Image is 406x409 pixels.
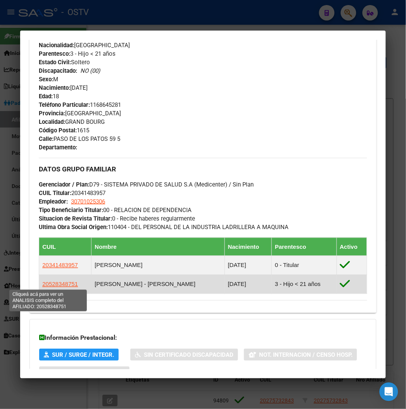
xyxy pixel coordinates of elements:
[39,59,90,66] span: Soltero
[39,198,68,205] strong: Empleador:
[39,127,77,134] strong: Código Postal:
[39,93,53,100] strong: Edad:
[272,256,337,275] td: 0 - Titular
[39,110,121,117] span: [GEOGRAPHIC_DATA]
[39,59,71,66] strong: Estado Civil:
[39,101,121,108] span: 1168645281
[244,349,357,361] button: Not. Internacion / Censo Hosp.
[39,215,195,222] span: 0 - Recibe haberes regularmente
[80,67,100,74] i: NO (00)
[225,275,271,294] td: [DATE]
[39,76,58,83] span: M
[39,110,65,117] strong: Provincia:
[52,351,114,358] span: SUR / SURGE / INTEGR.
[39,349,119,361] button: SUR / SURGE / INTEGR.
[39,144,77,151] strong: Departamento:
[39,238,92,256] th: CUIL
[92,275,225,294] td: [PERSON_NAME] - [PERSON_NAME]
[39,181,254,188] span: D79 - SISTEMA PRIVADO DE SALUD S.A (Medicenter) / Sin Plan
[39,76,53,83] strong: Sexo:
[39,84,88,91] span: [DATE]
[39,50,116,57] span: 3 - Hijo < 21 años
[39,181,89,188] strong: Gerenciador / Plan:
[39,207,192,214] span: 00 - RELACION DE DEPENDENCIA
[39,101,90,108] strong: Teléfono Particular:
[272,238,337,256] th: Parentesco
[39,135,120,142] span: PASO DE LOS PATOS 59 5
[42,262,78,269] span: 20341483957
[39,135,54,142] strong: Calle:
[39,207,103,214] strong: Tipo Beneficiario Titular:
[39,190,71,197] strong: CUIL Titular:
[39,190,105,197] span: 20341483957
[39,118,105,125] span: GRAND BOURG
[42,281,78,287] span: 20528348751
[39,366,130,378] button: Prestaciones Auditadas
[39,84,70,91] strong: Nacimiento:
[39,224,108,231] strong: Ultima Obra Social Origen:
[380,383,398,401] div: Open Intercom Messenger
[225,238,271,256] th: Nacimiento
[39,334,366,343] h3: Información Prestacional:
[71,198,105,205] span: 30701025306
[39,33,70,40] strong: Documento:
[39,215,112,222] strong: Situacion de Revista Titular:
[39,42,130,49] span: [GEOGRAPHIC_DATA]
[92,238,225,256] th: Nombre
[39,93,59,100] span: 18
[225,256,271,275] td: [DATE]
[39,224,289,231] span: 110404 - DEL PERSONAL DE LA INDUSTRIA LADRILLERA A MAQUINA
[39,67,77,74] strong: Discapacitado:
[39,118,65,125] strong: Localidad:
[39,127,89,134] span: 1615
[39,165,367,173] h3: DATOS GRUPO FAMILIAR
[39,42,74,49] strong: Nacionalidad:
[92,256,225,275] td: [PERSON_NAME]
[39,50,70,57] strong: Parentesco:
[259,351,352,358] span: Not. Internacion / Censo Hosp.
[144,351,233,358] span: Sin Certificado Discapacidad
[130,349,238,361] button: Sin Certificado Discapacidad
[39,33,163,40] span: DU - DOCUMENTO UNICO 47832414
[337,238,367,256] th: Activo
[272,275,337,294] td: 3 - Hijo < 21 años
